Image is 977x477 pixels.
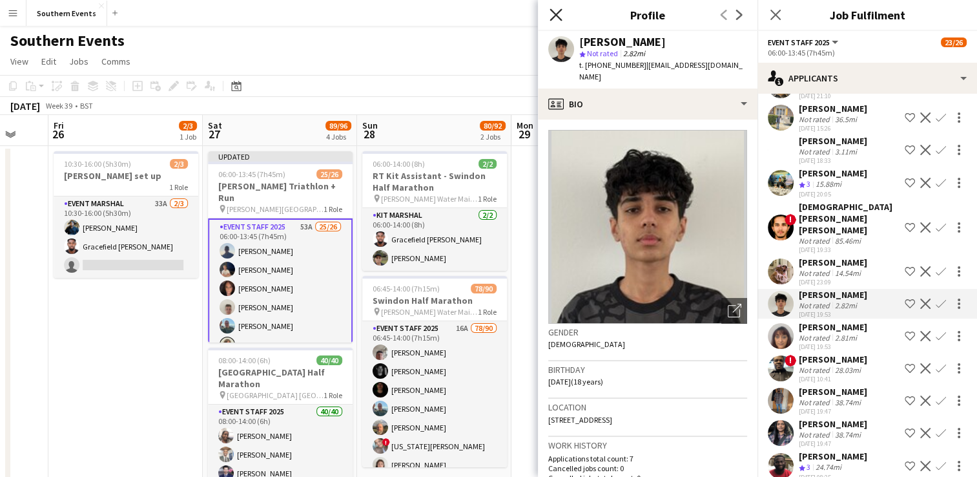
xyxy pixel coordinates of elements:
[218,355,271,365] span: 08:00-14:00 (6h)
[832,301,859,310] div: 2.82mi
[360,127,378,142] span: 28
[799,407,867,416] div: [DATE] 19:47
[799,301,832,310] div: Not rated
[381,194,478,204] span: [PERSON_NAME] Water Main Car Park
[799,333,832,343] div: Not rated
[807,462,810,472] span: 3
[208,180,353,204] h3: [PERSON_NAME] Triathlon + Run
[799,440,867,448] div: [DATE] 19:47
[799,190,867,198] div: [DATE] 20:05
[471,284,497,293] span: 78/90
[43,101,75,111] span: Week 39
[218,169,285,179] span: 06:00-13:45 (7h45m)
[96,53,136,70] a: Comms
[548,440,747,451] h3: Work history
[799,246,900,254] div: [DATE] 19:33
[799,310,867,319] div: [DATE] 19:53
[316,355,342,365] span: 40/40
[480,132,505,142] div: 2 Jobs
[548,377,603,387] span: [DATE] (18 years)
[579,36,666,48] div: [PERSON_NAME]
[799,289,867,301] div: [PERSON_NAME]
[325,121,351,131] span: 89/96
[799,167,867,179] div: [PERSON_NAME]
[538,89,757,120] div: Bio
[54,151,198,278] app-job-card: 10:30-16:00 (5h30m)2/3[PERSON_NAME] set up1 RoleEvent Marshal33A2/310:30-16:00 (5h30m)[PERSON_NAM...
[799,147,832,156] div: Not rated
[478,307,497,317] span: 1 Role
[799,375,867,383] div: [DATE] 10:41
[548,364,747,376] h3: Birthday
[548,130,747,324] img: Crew avatar or photo
[832,268,863,278] div: 14.54mi
[52,127,64,142] span: 26
[548,454,747,463] p: Applications total count: 7
[382,438,390,446] span: !
[478,194,497,204] span: 1 Role
[36,53,61,70] a: Edit
[54,170,198,182] h3: [PERSON_NAME] set up
[621,48,648,58] span: 2.82mi
[316,169,342,179] span: 25/26
[362,208,507,271] app-card-role: Kit Marshal2/206:00-14:00 (8h)Gracefield [PERSON_NAME][PERSON_NAME]
[80,101,93,111] div: BST
[799,103,867,114] div: [PERSON_NAME]
[362,151,507,271] div: 06:00-14:00 (8h)2/2RT Kit Assistant - Swindon Half Marathon [PERSON_NAME] Water Main Car Park1 Ro...
[180,132,196,142] div: 1 Job
[799,386,867,397] div: [PERSON_NAME]
[208,151,353,162] div: Updated
[227,204,324,214] span: [PERSON_NAME][GEOGRAPHIC_DATA], [GEOGRAPHIC_DATA], [GEOGRAPHIC_DATA]
[579,60,743,81] span: | [EMAIL_ADDRESS][DOMAIN_NAME]
[799,397,832,407] div: Not rated
[941,37,967,47] span: 23/26
[799,268,832,278] div: Not rated
[64,159,131,169] span: 10:30-16:00 (5h30m)
[10,100,40,112] div: [DATE]
[799,450,867,462] div: [PERSON_NAME]
[326,132,351,142] div: 4 Jobs
[515,127,533,142] span: 29
[768,48,967,58] div: 06:00-13:45 (7h45m)
[5,53,34,70] a: View
[799,236,832,246] div: Not rated
[813,462,844,473] div: 24.74mi
[799,343,867,351] div: [DATE] 19:53
[41,56,56,67] span: Edit
[832,147,859,156] div: 3.11mi
[179,121,197,131] span: 2/3
[832,365,863,375] div: 28.03mi
[721,298,747,324] div: Open photos pop-in
[206,127,222,142] span: 27
[548,339,625,349] span: [DEMOGRAPHIC_DATA]
[832,430,863,440] div: 38.74mi
[832,236,863,246] div: 85.46mi
[785,355,796,366] span: !
[799,321,867,333] div: [PERSON_NAME]
[832,397,863,407] div: 38.74mi
[768,37,840,47] button: Event Staff 2025
[362,276,507,467] app-job-card: 06:45-14:00 (7h15m)78/90Swindon Half Marathon [PERSON_NAME] Water Main Car Park1 RoleEvent Staff ...
[799,365,832,375] div: Not rated
[813,179,844,190] div: 15.88mi
[480,121,506,131] span: 80/92
[362,120,378,131] span: Sun
[799,92,867,100] div: [DATE] 21:10
[373,284,440,293] span: 06:45-14:00 (7h15m)
[10,56,28,67] span: View
[208,151,353,343] app-job-card: Updated06:00-13:45 (7h45m)25/26[PERSON_NAME] Triathlon + Run [PERSON_NAME][GEOGRAPHIC_DATA], [GEO...
[548,415,612,425] span: [STREET_ADDRESS]
[799,135,867,147] div: [PERSON_NAME]
[381,307,478,317] span: [PERSON_NAME] Water Main Car Park
[54,120,64,131] span: Fri
[362,170,507,193] h3: RT Kit Assistant - Swindon Half Marathon
[478,159,497,169] span: 2/2
[757,6,977,23] h3: Job Fulfilment
[517,120,533,131] span: Mon
[208,366,353,390] h3: [GEOGRAPHIC_DATA] Half Marathon
[101,56,130,67] span: Comms
[785,214,796,226] span: !
[548,326,747,338] h3: Gender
